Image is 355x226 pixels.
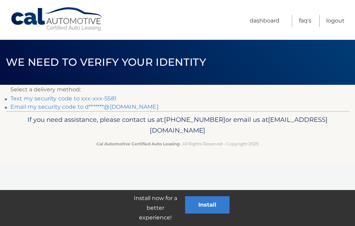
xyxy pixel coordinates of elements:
[10,7,104,31] a: Cal Automotive
[164,116,225,124] span: [PHONE_NUMBER]
[299,15,311,27] a: FAQ's
[10,85,345,94] p: Select a delivery method:
[96,141,180,146] strong: Cal Automotive Certified Auto Leasing
[185,196,230,214] button: Install
[6,56,206,69] span: We need to verify your identity
[125,193,185,223] p: Install now for a better experience!
[10,95,116,102] a: Text my security code to xxx-xxx-5581
[326,15,345,27] a: Logout
[10,103,158,110] a: Email my security code to d*******@[DOMAIN_NAME]
[16,140,339,147] p: - All Rights Reserved - Copyright 2025
[250,15,279,27] a: Dashboard
[16,114,339,136] p: If you need assistance, please contact us at: or email us at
